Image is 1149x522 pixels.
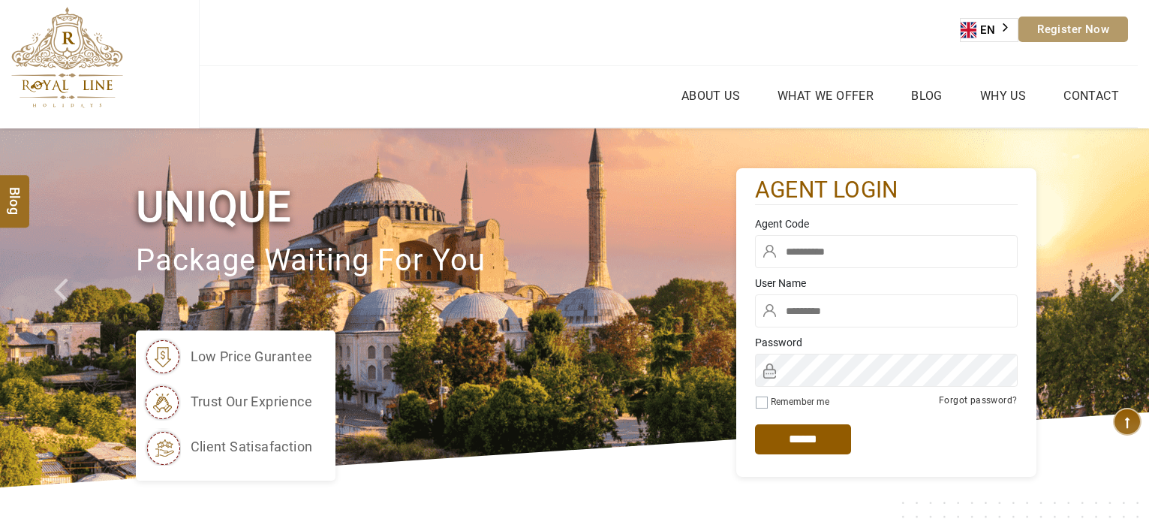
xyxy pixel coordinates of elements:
a: Why Us [976,85,1030,107]
label: User Name [755,276,1018,291]
aside: Language selected: English [960,18,1018,42]
a: Forgot password? [939,395,1017,406]
a: Contact [1060,85,1123,107]
p: package waiting for you [136,236,736,286]
h2: agent login [755,176,1018,205]
li: low price gurantee [143,338,313,376]
li: client satisafaction [143,428,313,466]
label: Remember me [771,397,829,407]
h1: Unique [136,179,736,235]
a: About Us [678,85,744,107]
a: Check next image [1091,128,1149,487]
a: Blog [907,85,946,107]
label: Password [755,335,1018,350]
li: trust our exprience [143,383,313,421]
a: Check next prev [35,128,92,487]
a: What we Offer [774,85,877,107]
a: EN [961,19,1018,41]
span: Blog [5,187,25,200]
label: Agent Code [755,216,1018,231]
div: Language [960,18,1018,42]
img: The Royal Line Holidays [11,7,123,108]
a: Register Now [1018,17,1128,42]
